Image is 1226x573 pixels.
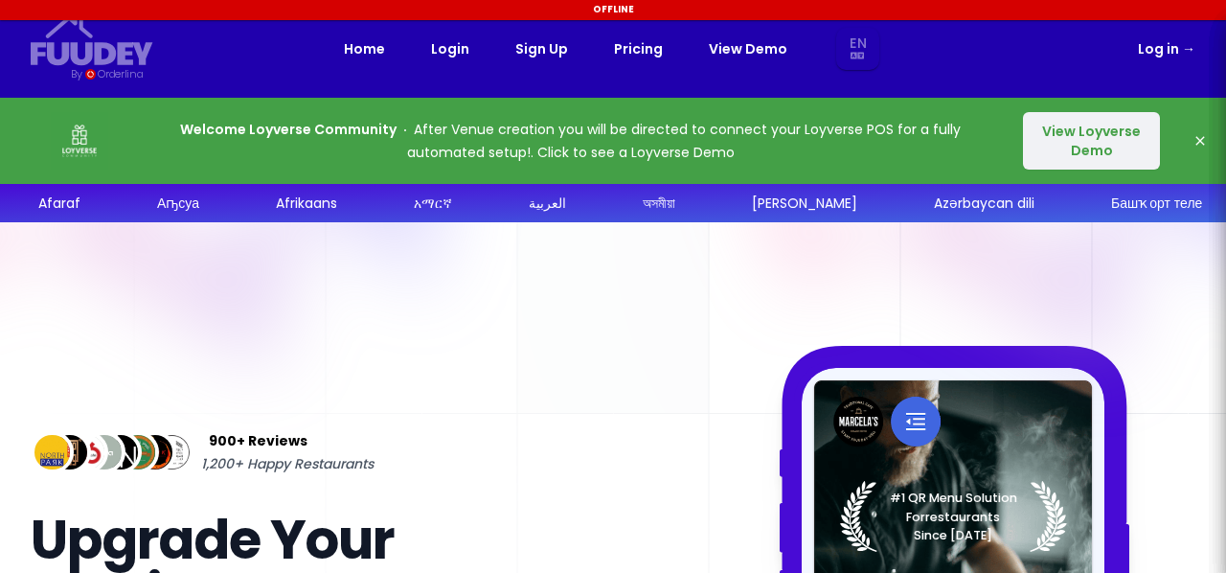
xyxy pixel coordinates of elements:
button: View Loyverse Demo [1023,112,1160,170]
a: Home [344,37,385,60]
a: View Demo [709,37,787,60]
div: Аҧсуа [157,194,199,214]
img: Review Img [48,431,91,474]
div: Башҡорт теле [1111,194,1202,214]
div: By [71,66,81,82]
div: [PERSON_NAME] [752,194,857,214]
img: Review Img [65,431,108,474]
img: Review Img [31,431,74,474]
img: Review Img [150,431,193,474]
div: Offline [3,3,1223,16]
div: Azərbaycan dili [934,194,1034,214]
a: Sign Up [515,37,568,60]
img: Review Img [117,431,160,474]
a: Pricing [614,37,663,60]
img: Review Img [100,431,143,474]
strong: Welcome Loyverse Community [180,120,397,139]
img: Review Img [82,431,125,474]
div: Orderlina [98,66,143,82]
img: Review Img [134,431,177,474]
div: Afrikaans [276,194,337,214]
p: After Venue creation you will be directed to connect your Loyverse POS for a fully automated setu... [146,118,995,164]
span: → [1182,39,1195,58]
span: 1,200+ Happy Restaurants [201,452,374,475]
span: 900+ Reviews [209,429,307,452]
div: አማርኛ [414,194,452,214]
div: Afaraf [38,194,80,214]
a: Login [431,37,469,60]
div: অসমীয়া [643,194,675,214]
img: Laurel [840,481,1067,552]
div: العربية [529,194,566,214]
a: Log in [1138,37,1195,60]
